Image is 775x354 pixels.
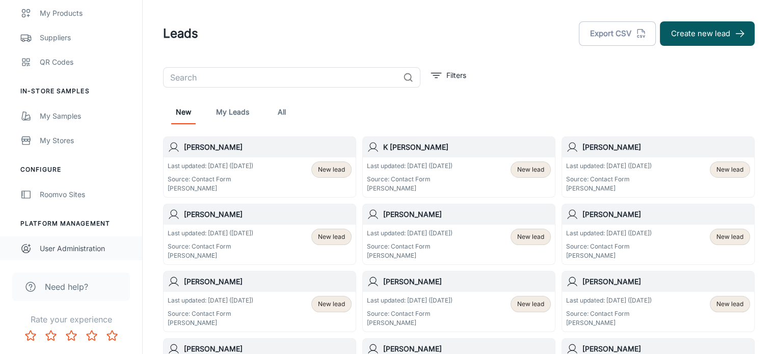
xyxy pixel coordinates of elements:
button: filter [429,67,469,84]
a: K [PERSON_NAME]Last updated: [DATE] ([DATE])Source: Contact Form[PERSON_NAME]New lead [362,137,555,198]
h6: [PERSON_NAME] [582,209,750,220]
h6: [PERSON_NAME] [383,209,551,220]
p: [PERSON_NAME] [367,184,452,193]
h1: Leads [163,24,198,43]
h6: K [PERSON_NAME] [383,142,551,153]
a: [PERSON_NAME]Last updated: [DATE] ([DATE])Source: Contact Form[PERSON_NAME]New lead [362,204,555,265]
div: My Samples [40,111,132,122]
h6: [PERSON_NAME] [184,209,352,220]
a: [PERSON_NAME]Last updated: [DATE] ([DATE])Source: Contact Form[PERSON_NAME]New lead [163,137,356,198]
span: New lead [716,232,743,241]
h6: [PERSON_NAME] [184,142,352,153]
span: New lead [716,165,743,174]
button: Rate 1 star [20,325,41,346]
div: User Administration [40,243,132,254]
p: [PERSON_NAME] [367,318,452,328]
div: QR Codes [40,57,132,68]
p: Last updated: [DATE] ([DATE]) [168,296,253,305]
div: My Products [40,8,132,19]
span: New lead [517,232,544,241]
p: [PERSON_NAME] [168,251,253,260]
span: New lead [318,165,345,174]
h6: [PERSON_NAME] [582,142,750,153]
a: My Leads [216,100,249,124]
span: New lead [517,299,544,309]
button: Export CSV [579,21,656,46]
p: Last updated: [DATE] ([DATE]) [367,296,452,305]
input: Search [163,67,399,88]
p: Last updated: [DATE] ([DATE]) [566,229,652,238]
a: [PERSON_NAME]Last updated: [DATE] ([DATE])Source: Contact Form[PERSON_NAME]New lead [163,204,356,265]
a: All [270,100,294,124]
span: New lead [318,232,345,241]
div: Roomvo Sites [40,189,132,200]
p: Source: Contact Form [566,309,652,318]
div: My Stores [40,135,132,146]
p: Source: Contact Form [168,309,253,318]
p: [PERSON_NAME] [168,184,253,193]
p: [PERSON_NAME] [566,184,652,193]
p: Source: Contact Form [168,242,253,251]
button: Rate 4 star [82,325,102,346]
p: Source: Contact Form [566,175,652,184]
p: [PERSON_NAME] [566,318,652,328]
span: New lead [517,165,544,174]
p: [PERSON_NAME] [367,251,452,260]
p: Last updated: [DATE] ([DATE]) [168,161,253,171]
p: Rate your experience [8,313,134,325]
button: Rate 2 star [41,325,61,346]
h6: [PERSON_NAME] [582,276,750,287]
a: [PERSON_NAME]Last updated: [DATE] ([DATE])Source: Contact Form[PERSON_NAME]New lead [562,204,755,265]
a: [PERSON_NAME]Last updated: [DATE] ([DATE])Source: Contact Form[PERSON_NAME]New lead [163,271,356,332]
p: Filters [446,70,466,81]
p: Last updated: [DATE] ([DATE]) [367,229,452,238]
span: New lead [318,299,345,309]
h6: [PERSON_NAME] [383,276,551,287]
p: Source: Contact Form [168,175,253,184]
p: Last updated: [DATE] ([DATE]) [566,296,652,305]
p: Last updated: [DATE] ([DATE]) [566,161,652,171]
a: [PERSON_NAME]Last updated: [DATE] ([DATE])Source: Contact Form[PERSON_NAME]New lead [362,271,555,332]
a: [PERSON_NAME]Last updated: [DATE] ([DATE])Source: Contact Form[PERSON_NAME]New lead [562,271,755,332]
button: Rate 3 star [61,325,82,346]
h6: [PERSON_NAME] [184,276,352,287]
span: Need help? [45,281,88,293]
p: Last updated: [DATE] ([DATE]) [168,229,253,238]
p: Source: Contact Form [367,175,452,184]
span: New lead [716,299,743,309]
button: Create new lead [660,21,755,46]
button: Rate 5 star [102,325,122,346]
p: [PERSON_NAME] [168,318,253,328]
p: Source: Contact Form [367,242,452,251]
p: Last updated: [DATE] ([DATE]) [367,161,452,171]
div: Suppliers [40,32,132,43]
p: Source: Contact Form [566,242,652,251]
p: Source: Contact Form [367,309,452,318]
p: [PERSON_NAME] [566,251,652,260]
a: [PERSON_NAME]Last updated: [DATE] ([DATE])Source: Contact Form[PERSON_NAME]New lead [562,137,755,198]
a: New [171,100,196,124]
